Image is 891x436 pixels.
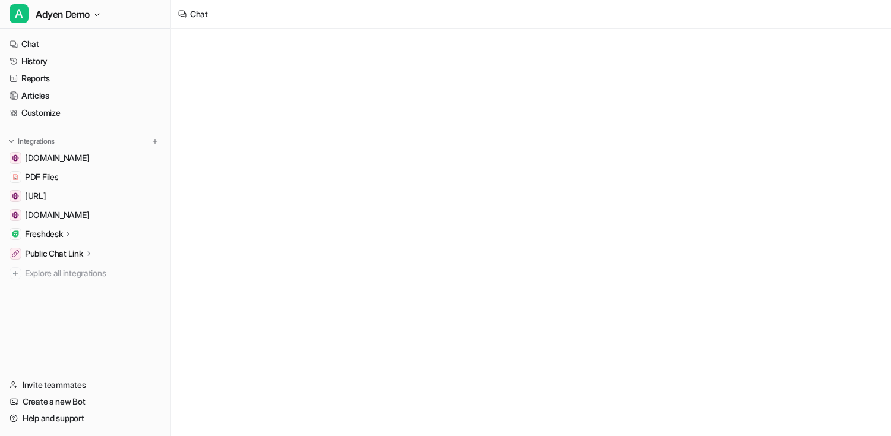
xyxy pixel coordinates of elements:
a: Reports [5,70,166,87]
img: help.adyen.com [12,154,19,162]
img: www.newmarketholidays.co.uk [12,211,19,219]
div: Chat [190,8,208,20]
img: menu_add.svg [151,137,159,146]
img: expand menu [7,137,15,146]
a: PDF FilesPDF Files [5,169,166,185]
a: Create a new Bot [5,393,166,410]
span: PDF Files [25,171,58,183]
button: Integrations [5,135,58,147]
a: Articles [5,87,166,104]
span: [DOMAIN_NAME] [25,152,89,164]
a: dashboard.eesel.ai[URL] [5,188,166,204]
img: PDF Files [12,173,19,181]
img: dashboard.eesel.ai [12,192,19,200]
p: Freshdesk [25,228,62,240]
a: Customize [5,105,166,121]
a: Help and support [5,410,166,426]
span: Adyen Demo [36,6,90,23]
span: A [10,4,29,23]
a: help.adyen.com[DOMAIN_NAME] [5,150,166,166]
span: [URL] [25,190,46,202]
span: [DOMAIN_NAME] [25,209,89,221]
a: Chat [5,36,166,52]
p: Public Chat Link [25,248,83,260]
p: Integrations [18,137,55,146]
a: History [5,53,166,69]
img: explore all integrations [10,267,21,279]
img: Freshdesk [12,230,19,238]
a: Invite teammates [5,377,166,393]
span: Explore all integrations [25,264,161,283]
a: www.newmarketholidays.co.uk[DOMAIN_NAME] [5,207,166,223]
a: Explore all integrations [5,265,166,282]
img: Public Chat Link [12,250,19,257]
